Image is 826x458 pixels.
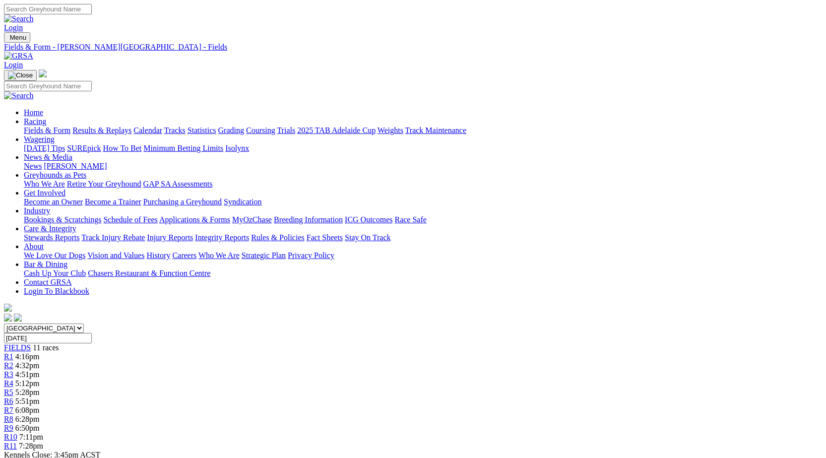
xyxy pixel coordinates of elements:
a: Breeding Information [274,215,343,224]
div: News & Media [24,162,822,171]
a: Fields & Form - [PERSON_NAME][GEOGRAPHIC_DATA] - Fields [4,43,822,52]
img: logo-grsa-white.png [39,69,47,77]
a: GAP SA Assessments [143,180,213,188]
input: Search [4,81,92,91]
a: R5 [4,388,13,396]
a: Minimum Betting Limits [143,144,223,152]
span: 5:28pm [15,388,40,396]
div: Industry [24,215,822,224]
a: Privacy Policy [288,251,334,260]
img: logo-grsa-white.png [4,304,12,312]
a: Strategic Plan [242,251,286,260]
a: Integrity Reports [195,233,249,242]
a: R3 [4,370,13,379]
div: Get Involved [24,197,822,206]
a: Isolynx [225,144,249,152]
a: Racing [24,117,46,126]
a: Fields & Form [24,126,70,134]
span: FIELDS [4,343,31,352]
a: R8 [4,415,13,423]
img: GRSA [4,52,33,61]
span: 5:12pm [15,379,40,388]
a: Grading [218,126,244,134]
a: Retire Your Greyhound [67,180,141,188]
a: MyOzChase [232,215,272,224]
a: Login To Blackbook [24,287,89,295]
a: How To Bet [103,144,142,152]
a: R6 [4,397,13,405]
a: Who We Are [24,180,65,188]
a: Become a Trainer [85,197,141,206]
span: 11 races [33,343,59,352]
button: Toggle navigation [4,32,30,43]
input: Select date [4,333,92,343]
a: Fact Sheets [307,233,343,242]
a: 2025 TAB Adelaide Cup [297,126,376,134]
a: About [24,242,44,251]
a: Login [4,23,23,32]
a: Greyhounds as Pets [24,171,86,179]
a: R10 [4,433,17,441]
a: Stewards Reports [24,233,79,242]
span: Menu [10,34,26,41]
a: Rules & Policies [251,233,305,242]
div: Bar & Dining [24,269,822,278]
span: 7:28pm [19,442,43,450]
span: 4:32pm [15,361,40,370]
a: Care & Integrity [24,224,76,233]
a: Trials [277,126,295,134]
a: Careers [172,251,196,260]
div: Care & Integrity [24,233,822,242]
img: Search [4,91,34,100]
a: Statistics [188,126,216,134]
a: Bookings & Scratchings [24,215,101,224]
span: 4:16pm [15,352,40,361]
div: Racing [24,126,822,135]
a: Vision and Values [87,251,144,260]
a: Tracks [164,126,186,134]
span: 4:51pm [15,370,40,379]
a: [PERSON_NAME] [44,162,107,170]
span: 6:08pm [15,406,40,414]
a: Weights [378,126,403,134]
span: 5:51pm [15,397,40,405]
a: [DATE] Tips [24,144,65,152]
a: R1 [4,352,13,361]
a: Results & Replays [72,126,131,134]
span: 6:50pm [15,424,40,432]
a: R9 [4,424,13,432]
div: Greyhounds as Pets [24,180,822,189]
a: R2 [4,361,13,370]
a: Applications & Forms [159,215,230,224]
a: R4 [4,379,13,388]
button: Toggle navigation [4,70,37,81]
a: Track Injury Rebate [81,233,145,242]
a: Stay On Track [345,233,390,242]
a: Chasers Restaurant & Function Centre [88,269,210,277]
a: ICG Outcomes [345,215,392,224]
a: Get Involved [24,189,65,197]
span: 7:11pm [19,433,43,441]
a: Cash Up Your Club [24,269,86,277]
a: Calendar [133,126,162,134]
a: SUREpick [67,144,101,152]
a: Injury Reports [147,233,193,242]
a: Schedule of Fees [103,215,157,224]
img: facebook.svg [4,314,12,322]
div: Wagering [24,144,822,153]
a: Bar & Dining [24,260,67,268]
a: Who We Are [198,251,240,260]
a: Become an Owner [24,197,83,206]
img: twitter.svg [14,314,22,322]
a: Syndication [224,197,261,206]
a: We Love Our Dogs [24,251,85,260]
img: Search [4,14,34,23]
